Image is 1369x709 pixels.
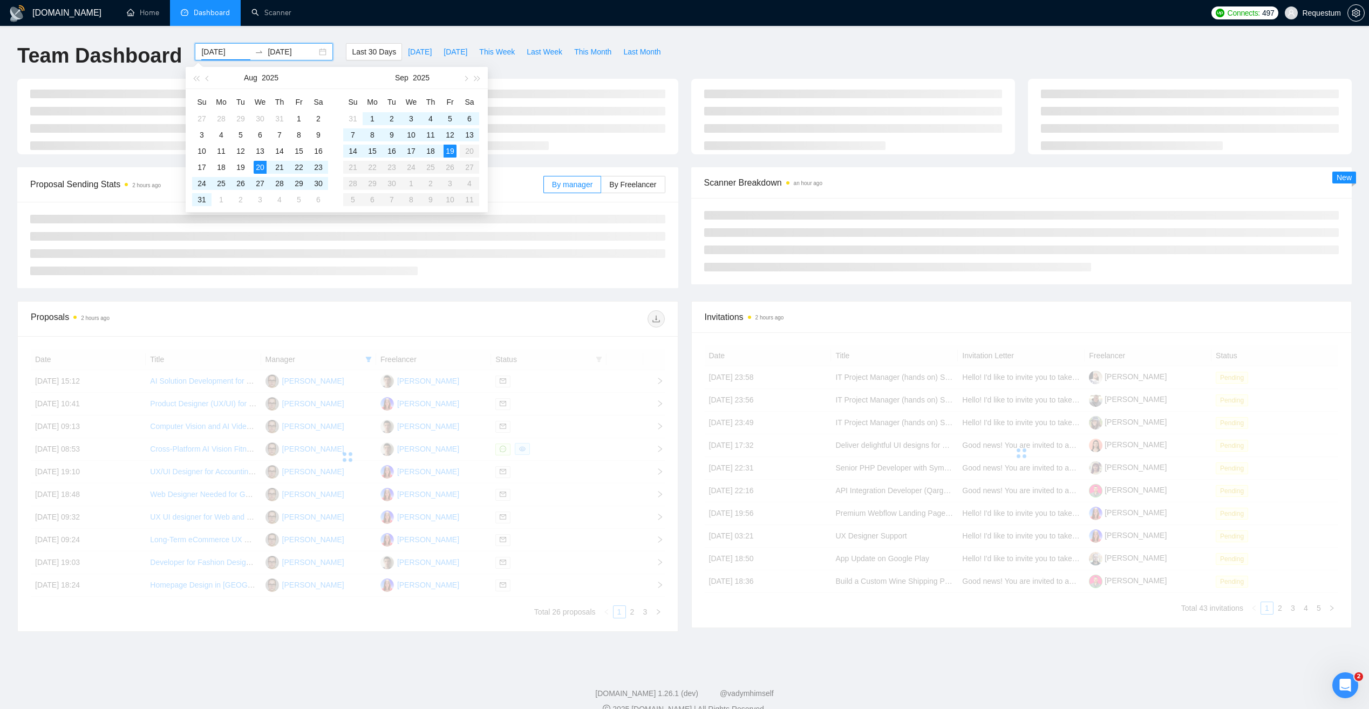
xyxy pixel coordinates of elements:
[309,192,328,208] td: 2025-09-06
[312,112,325,125] div: 2
[215,177,228,190] div: 25
[192,127,212,143] td: 2025-08-03
[312,161,325,174] div: 23
[460,127,479,143] td: 2025-09-13
[231,159,250,175] td: 2025-08-19
[292,177,305,190] div: 29
[251,8,291,17] a: searchScanner
[292,145,305,158] div: 15
[250,93,270,111] th: We
[479,46,515,58] span: This Week
[363,143,382,159] td: 2025-09-15
[382,111,401,127] td: 2025-09-02
[292,161,305,174] div: 22
[312,193,325,206] div: 6
[343,93,363,111] th: Su
[382,127,401,143] td: 2025-09-09
[231,192,250,208] td: 2025-09-02
[609,180,656,189] span: By Freelancer
[270,159,289,175] td: 2025-08-21
[289,192,309,208] td: 2025-09-05
[440,127,460,143] td: 2025-09-12
[212,175,231,192] td: 2025-08-25
[401,127,421,143] td: 2025-09-10
[254,193,267,206] div: 3
[30,178,543,191] span: Proposal Sending Stats
[132,182,161,188] time: 2 hours ago
[215,128,228,141] div: 4
[363,93,382,111] th: Mo
[254,161,267,174] div: 20
[1262,7,1274,19] span: 497
[273,161,286,174] div: 21
[273,145,286,158] div: 14
[309,143,328,159] td: 2025-08-16
[568,43,617,60] button: This Month
[346,128,359,141] div: 7
[215,161,228,174] div: 18
[405,128,418,141] div: 10
[444,128,457,141] div: 12
[424,112,437,125] div: 4
[212,93,231,111] th: Mo
[17,43,182,69] h1: Team Dashboard
[440,111,460,127] td: 2025-09-05
[250,175,270,192] td: 2025-08-27
[402,43,438,60] button: [DATE]
[405,145,418,158] div: 17
[234,112,247,125] div: 29
[444,145,457,158] div: 19
[401,143,421,159] td: 2025-09-17
[192,143,212,159] td: 2025-08-10
[755,315,784,321] time: 2 hours ago
[254,177,267,190] div: 27
[346,112,359,125] div: 31
[215,193,228,206] div: 1
[720,689,774,698] a: @vadymhimself
[460,93,479,111] th: Sa
[395,67,408,88] button: Sep
[273,193,286,206] div: 4
[1332,672,1358,698] iframe: Intercom live chat
[309,93,328,111] th: Sa
[273,128,286,141] div: 7
[212,111,231,127] td: 2025-07-28
[81,315,110,321] time: 2 hours ago
[195,128,208,141] div: 3
[192,175,212,192] td: 2025-08-24
[254,145,267,158] div: 13
[385,128,398,141] div: 9
[181,9,188,16] span: dashboard
[401,111,421,127] td: 2025-09-03
[705,310,1339,324] span: Invitations
[343,127,363,143] td: 2025-09-07
[444,112,457,125] div: 5
[1337,173,1352,182] span: New
[231,111,250,127] td: 2025-07-29
[231,93,250,111] th: Tu
[195,177,208,190] div: 24
[460,111,479,127] td: 2025-09-06
[382,143,401,159] td: 2025-09-16
[704,176,1339,189] span: Scanner Breakdown
[444,46,467,58] span: [DATE]
[366,128,379,141] div: 8
[401,93,421,111] th: We
[270,93,289,111] th: Th
[1228,7,1260,19] span: Connects:
[309,159,328,175] td: 2025-08-23
[312,128,325,141] div: 9
[382,93,401,111] th: Tu
[212,159,231,175] td: 2025-08-18
[385,112,398,125] div: 2
[408,46,432,58] span: [DATE]
[473,43,521,60] button: This Week
[234,128,247,141] div: 5
[212,127,231,143] td: 2025-08-04
[312,177,325,190] div: 30
[385,145,398,158] div: 16
[273,112,286,125] div: 31
[215,145,228,158] div: 11
[127,8,159,17] a: homeHome
[292,128,305,141] div: 8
